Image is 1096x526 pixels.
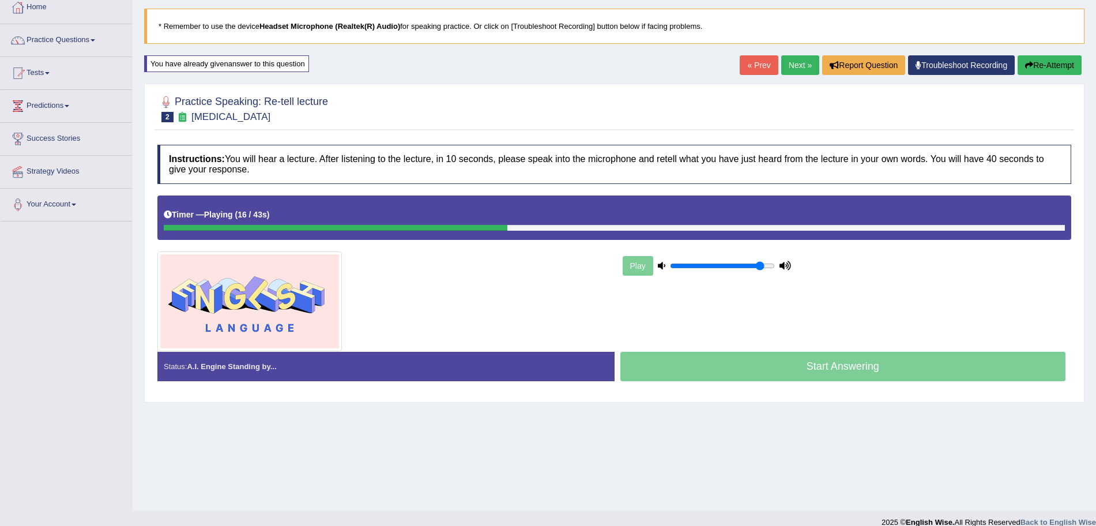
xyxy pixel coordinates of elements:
[259,22,400,31] b: Headset Microphone (Realtek(R) Audio)
[267,210,270,219] b: )
[908,55,1015,75] a: Troubleshoot Recording
[169,154,225,164] b: Instructions:
[740,55,778,75] a: « Prev
[144,9,1084,44] blockquote: * Remember to use the device for speaking practice. Or click on [Troubleshoot Recording] button b...
[781,55,819,75] a: Next »
[1,24,132,53] a: Practice Questions
[161,112,174,122] span: 2
[1,123,132,152] a: Success Stories
[238,210,267,219] b: 16 / 43s
[157,145,1071,183] h4: You will hear a lecture. After listening to the lecture, in 10 seconds, please speak into the mic...
[1,156,132,185] a: Strategy Videos
[1018,55,1082,75] button: Re-Attempt
[1,90,132,119] a: Predictions
[235,210,238,219] b: (
[1,57,132,86] a: Tests
[157,93,328,122] h2: Practice Speaking: Re-tell lecture
[164,211,269,219] h5: Timer —
[176,112,189,123] small: Exam occurring question
[822,55,905,75] button: Report Question
[191,111,270,122] small: [MEDICAL_DATA]
[187,362,276,371] strong: A.I. Engine Standing by...
[157,352,615,381] div: Status:
[1,189,132,217] a: Your Account
[144,55,309,72] div: You have already given answer to this question
[204,210,233,219] b: Playing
